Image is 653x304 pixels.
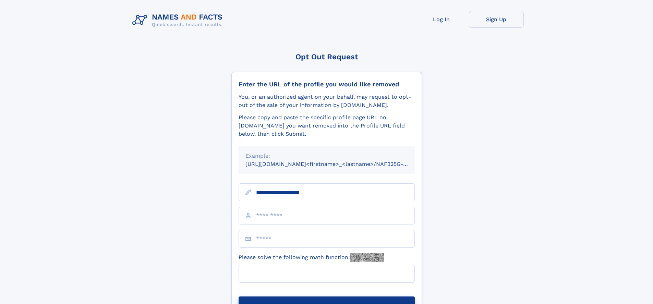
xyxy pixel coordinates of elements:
div: Enter the URL of the profile you would like removed [239,81,415,88]
div: Example: [245,152,408,160]
div: Please copy and paste the specific profile page URL on [DOMAIN_NAME] you want removed into the Pr... [239,113,415,138]
a: Log In [414,11,469,28]
img: Logo Names and Facts [130,11,228,29]
a: Sign Up [469,11,524,28]
small: [URL][DOMAIN_NAME]<firstname>_<lastname>/NAF325G-xxxxxxxx [245,161,428,167]
div: Opt Out Request [231,52,422,61]
div: You, or an authorized agent on your behalf, may request to opt-out of the sale of your informatio... [239,93,415,109]
label: Please solve the following math function: [239,253,384,262]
